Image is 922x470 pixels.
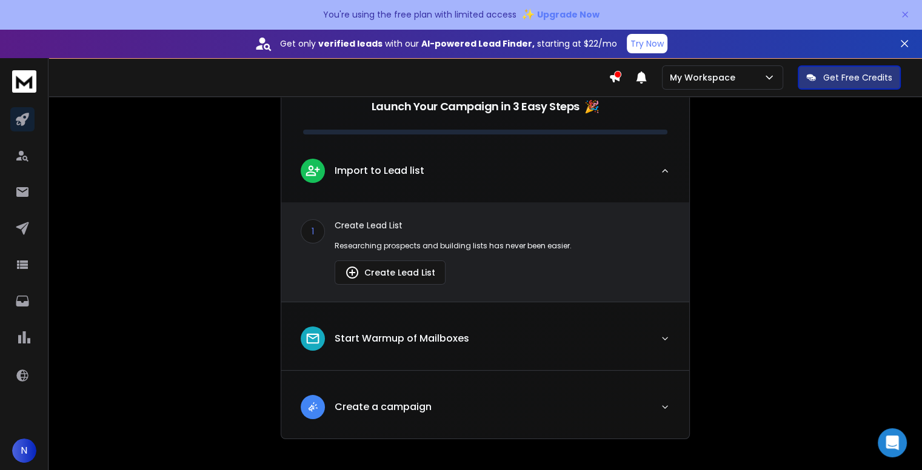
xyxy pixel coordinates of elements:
span: Upgrade Now [537,8,600,21]
span: 🎉 [584,98,600,115]
img: lead [305,399,321,414]
img: logo [12,70,36,93]
button: Try Now [627,34,667,53]
p: Try Now [630,38,664,50]
p: Start Warmup of Mailboxes [335,331,469,346]
img: lead [345,265,359,280]
strong: AI-powered Lead Finder, [421,38,535,50]
button: N [12,439,36,463]
div: Open Intercom Messenger [878,428,907,457]
img: lead [305,163,321,178]
div: leadImport to Lead list [281,202,689,302]
button: leadStart Warmup of Mailboxes [281,317,689,370]
p: Get only with our starting at $22/mo [280,38,617,50]
p: Import to Lead list [335,164,424,178]
button: Create Lead List [335,260,446,285]
p: Create a campaign [335,400,432,414]
p: My Workspace [670,71,740,84]
button: ✨Upgrade Now [521,2,600,27]
p: Get Free Credits [823,71,892,84]
span: ✨ [521,6,535,23]
p: Launch Your Campaign in 3 Easy Steps [372,98,580,115]
button: leadImport to Lead list [281,149,689,202]
p: Researching prospects and building lists has never been easier. [335,241,670,251]
p: You're using the free plan with limited access [323,8,516,21]
button: Get Free Credits [798,65,901,90]
strong: verified leads [318,38,382,50]
p: Create Lead List [335,219,670,231]
button: leadCreate a campaign [281,385,689,439]
div: 1 [301,219,325,243]
img: lead [305,331,321,346]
